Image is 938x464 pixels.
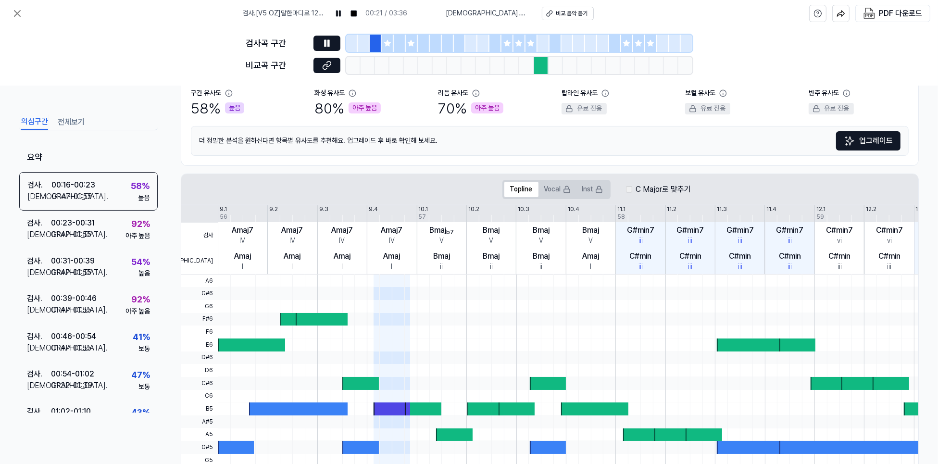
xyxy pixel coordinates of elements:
[836,131,900,150] button: 업그레이드
[58,114,85,130] button: 전체보기
[489,236,494,246] div: V
[384,251,400,262] div: Amaj
[27,368,51,380] div: 검사 .
[844,135,855,147] img: Sparkles
[738,262,742,272] div: iii
[630,251,652,262] div: C#min
[688,262,693,272] div: iii
[829,251,851,262] div: C#min
[568,205,579,213] div: 10.4
[138,344,150,354] div: 보통
[181,300,218,313] span: G6
[51,191,92,202] div: 01:47 - 01:55
[627,225,654,236] div: G#min7
[446,9,530,18] span: [DEMOGRAPHIC_DATA] . Mejor Que Ayer
[334,251,350,262] div: Amaj
[27,380,51,391] div: [DEMOGRAPHIC_DATA] .
[51,179,95,191] div: 00:16 - 00:23
[27,304,51,316] div: [DEMOGRAPHIC_DATA] .
[438,88,468,98] div: 리듬 유사도
[590,262,592,272] div: I
[51,368,94,380] div: 00:54 - 01:02
[314,88,345,98] div: 화성 유사도
[365,9,407,18] div: 00:21 / 03:36
[282,225,303,236] div: Amaj7
[685,88,715,98] div: 보컬 유사도
[181,390,218,403] span: C6
[468,205,479,213] div: 10.2
[471,102,503,114] div: 아주 높음
[331,225,353,236] div: Amaj7
[483,225,500,236] div: Bmaj
[538,182,576,197] button: Vocal
[289,236,295,246] div: IV
[242,262,243,272] div: I
[504,182,538,197] button: Topline
[788,236,792,246] div: iii
[809,5,826,22] button: help
[863,8,875,19] img: PDF Download
[125,231,150,241] div: 아주 높음
[131,255,150,269] div: 54 %
[679,251,701,262] div: C#min
[27,293,51,304] div: 검사 .
[220,205,227,213] div: 9.1
[836,131,900,150] a: Sparkles업그레이드
[583,225,600,236] div: Bmaj
[319,205,328,213] div: 9.3
[685,103,730,114] div: 유료 전용
[181,275,218,288] span: A6
[349,102,381,114] div: 아주 높음
[339,236,345,246] div: IV
[717,205,727,213] div: 11.3
[21,114,48,130] button: 의심구간
[888,262,892,272] div: iii
[439,236,444,246] div: V
[667,205,677,213] div: 11.2
[429,225,454,236] div: Bmaj
[879,7,922,20] div: PDF 다운로드
[181,248,218,274] span: [DEMOGRAPHIC_DATA]
[533,251,550,262] div: Bmaj
[51,229,91,240] div: 01:47 - 01:55
[51,380,92,391] div: 01:32 - 01:39
[246,59,308,73] div: 비교곡 구간
[341,262,343,272] div: I
[27,229,51,240] div: [DEMOGRAPHIC_DATA] .
[809,103,854,114] div: 유료 전용
[878,251,900,262] div: C#min
[131,406,150,420] div: 43 %
[138,193,150,203] div: 높음
[617,205,625,213] div: 11.1
[220,213,227,221] div: 56
[533,225,550,236] div: Bmaj
[133,330,150,344] div: 41 %
[369,205,378,213] div: 9.4
[181,364,218,377] span: D6
[51,293,97,304] div: 00:39 - 00:46
[27,255,51,267] div: 검사 .
[542,7,594,20] button: 비교 음악 듣기
[51,304,91,316] div: 01:47 - 01:55
[540,262,543,272] div: ii
[862,5,924,22] button: PDF 다운로드
[766,205,776,213] div: 11.4
[490,262,493,272] div: ii
[813,9,822,18] svg: help
[51,217,95,229] div: 00:23 - 00:31
[27,406,51,417] div: 검사 .
[138,382,150,392] div: 보통
[562,88,598,98] div: 탑라인 유사도
[433,251,450,262] div: Bmaj
[51,267,91,278] div: 01:47 - 01:55
[242,9,327,18] span: 검사 . [V5 OZ]말한마디로 124bpm E Major @prodhwan
[809,88,839,98] div: 반주 유사도
[246,37,308,50] div: 검사곡 구간
[776,225,804,236] div: G#min7
[51,406,91,417] div: 01:02 - 01:10
[816,213,824,221] div: 59
[876,225,903,236] div: C#min7
[181,339,218,351] span: E6
[576,182,609,197] button: Inst
[314,98,381,118] div: 80 %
